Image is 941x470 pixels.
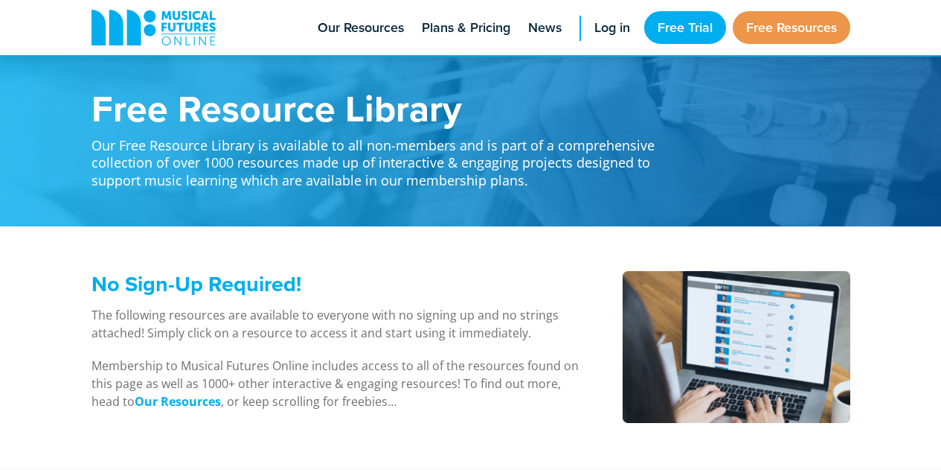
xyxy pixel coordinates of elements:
span: Our Resources [318,18,404,38]
p: The following resources are available to everyone with no signing up and no strings attached! Sim... [91,306,585,342]
a: Free Resources [733,11,850,44]
a: Our Resources [135,393,221,410]
h1: Free Resource Library [91,89,672,127]
p: Membership to Musical Futures Online includes access to all of the resources found on this page a... [91,357,585,410]
span: Log in [594,18,630,38]
p: Our Free Resource Library is available to all non-members and is part of a comprehensive collecti... [91,127,672,189]
span: News [528,18,562,38]
span: Plans & Pricing [422,18,510,38]
strong: Our Resources [135,393,221,410]
a: Free Trial [644,11,726,44]
span: No Sign-Up Required! [91,268,301,299]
